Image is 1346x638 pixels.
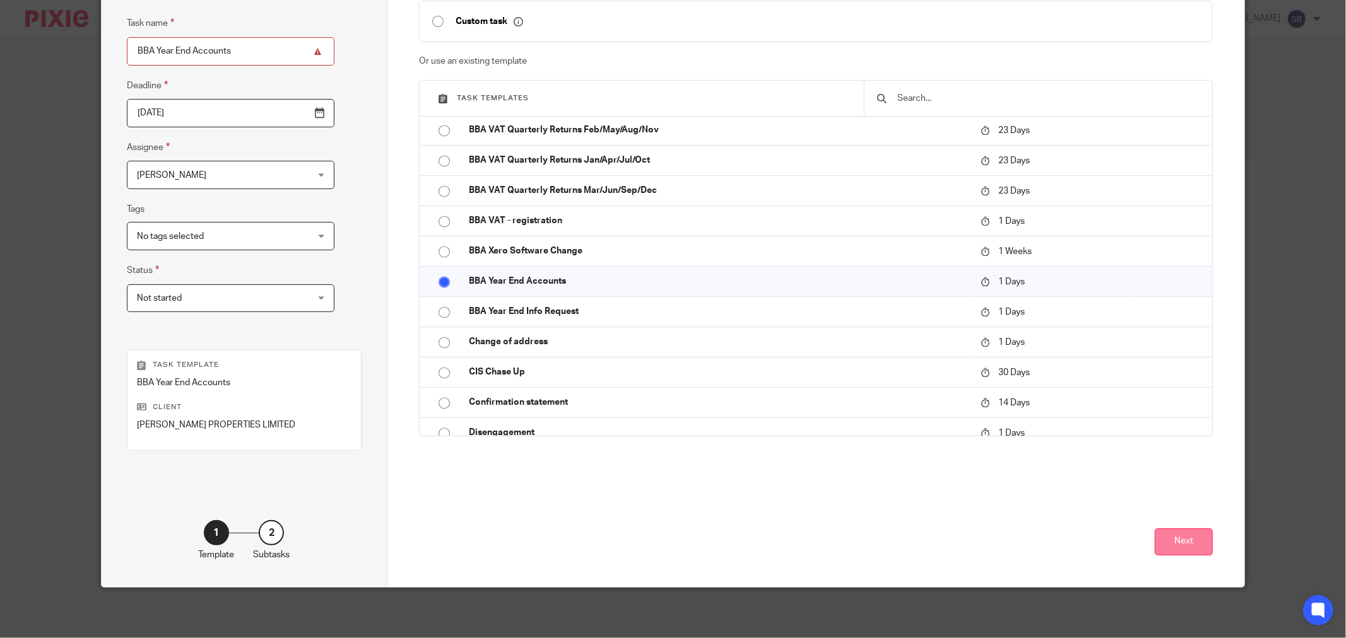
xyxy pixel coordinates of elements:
label: Task name [127,16,174,30]
label: Tags [127,203,145,216]
p: BBA Year End Info Request [469,305,968,318]
input: Pick a date [127,99,334,127]
span: Not started [137,294,182,303]
button: Next [1155,528,1213,555]
span: 14 Days [998,398,1030,407]
p: Change of address [469,335,968,348]
span: 23 Days [998,186,1030,195]
p: BBA VAT Quarterly Returns Feb/May/Aug/Nov [469,124,968,136]
span: 1 Days [998,428,1025,437]
span: 23 Days [998,125,1030,134]
span: No tags selected [137,232,204,241]
p: Template [198,548,234,561]
p: Custom task [456,16,523,27]
span: Task templates [457,95,529,101]
p: Subtasks [253,548,290,561]
p: BBA Year End Accounts [137,376,351,389]
label: Status [127,263,159,277]
label: Assignee [127,140,170,154]
p: BBA VAT - registration [469,214,968,227]
p: Disengagement [469,426,968,439]
p: BBA Xero Software Change [469,245,968,257]
span: [PERSON_NAME] [137,171,206,180]
p: Or use an existing template [419,55,1213,67]
span: 1 Days [998,216,1025,225]
p: Confirmation statement [469,396,968,409]
span: 1 Days [998,277,1025,286]
span: 30 Days [998,368,1030,376]
span: 1 Days [998,307,1025,316]
p: BBA VAT Quarterly Returns Mar/Jun/Sep/Dec [469,184,968,197]
p: CIS Chase Up [469,366,968,378]
div: 2 [259,520,284,545]
span: 23 Days [998,156,1030,165]
span: 1 Weeks [998,246,1032,255]
input: Search... [896,91,1200,105]
label: Deadline [127,78,168,93]
p: Task template [137,360,351,370]
p: [PERSON_NAME] PROPERTIES LIMITED [137,419,351,431]
div: 1 [204,520,229,545]
p: Client [137,402,351,412]
span: 1 Days [998,337,1025,346]
p: BBA Year End Accounts [469,275,968,287]
input: Task name [127,37,334,66]
p: BBA VAT Quarterly Returns Jan/Apr/Jul/Oct [469,154,968,166]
